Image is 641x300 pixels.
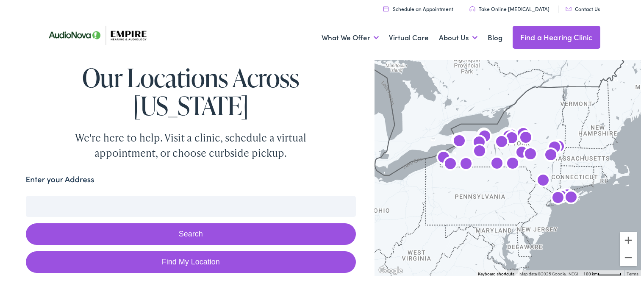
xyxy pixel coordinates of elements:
[491,133,512,153] div: AudioNova
[478,271,514,277] button: Keyboard shortcuts
[487,154,507,175] div: Empire Hearing &#038; Audiology by AudioNova
[449,132,469,152] div: AudioNova
[383,6,388,11] img: utility icon
[513,26,600,49] a: Find a Hearing Clinic
[501,126,521,146] div: Empire Hearing &#038; Audiology by AudioNova
[26,64,356,119] h1: Our Locations Across [US_STATE]
[581,270,624,276] button: Map Scale: 100 km per 52 pixels
[541,146,561,166] div: AudioNova
[512,143,532,164] div: AudioNova
[499,127,519,147] div: AudioNova
[448,131,469,151] div: AudioNova
[561,188,581,208] div: Empire Hearing &#038; Audiology by AudioNova
[533,171,553,192] div: AudioNova
[583,272,598,276] span: 100 km
[439,22,477,53] a: About Us
[26,223,356,245] button: Search
[620,249,637,266] button: Zoom out
[55,130,326,161] div: We're here to help. Visit a clinic, schedule a virtual appointment, or choose curbside pickup.
[433,148,454,169] div: AudioNova
[469,5,549,12] a: Take Online [MEDICAL_DATA]
[544,138,565,158] div: AudioNova
[516,128,536,149] div: AudioNova
[377,265,405,276] a: Open this area in Google Maps (opens a new window)
[389,22,429,53] a: Virtual Care
[469,6,475,11] img: utility icon
[469,142,490,162] div: AudioNova
[502,129,522,149] div: AudioNova
[26,196,356,217] input: Enter your address or zip code
[620,232,637,249] button: Zoom in
[440,155,461,175] div: AudioNova
[456,155,476,175] div: AudioNova
[548,137,569,158] div: AudioNova
[548,189,568,209] div: AudioNova
[513,125,533,145] div: AudioNova
[551,187,572,208] div: AudioNova
[566,7,572,11] img: utility icon
[519,272,578,276] span: Map data ©2025 Google, INEGI
[566,5,600,12] a: Contact Us
[520,145,541,165] div: AudioNova
[469,133,489,153] div: AudioNova
[26,251,356,273] a: Find My Location
[26,173,94,186] label: Enter your Address
[488,22,502,53] a: Blog
[502,154,523,175] div: AudioNova
[627,272,638,276] a: Terms (opens in new tab)
[322,22,379,53] a: What We Offer
[377,265,405,276] img: Google
[557,186,577,206] div: AudioNova
[383,5,453,12] a: Schedule an Appointment
[475,127,495,147] div: AudioNova
[474,126,494,146] div: AudioNova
